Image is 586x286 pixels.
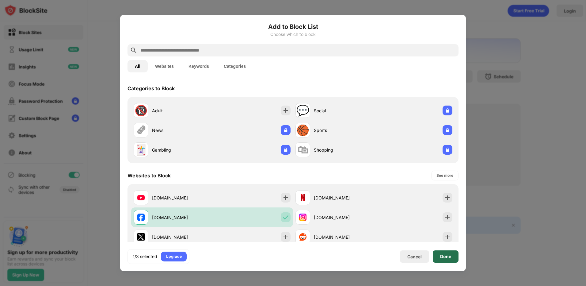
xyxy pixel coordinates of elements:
img: favicons [299,194,306,201]
div: See more [436,172,453,179]
div: Gambling [152,147,212,153]
img: favicons [299,214,306,221]
div: 🛍 [298,144,308,156]
div: Shopping [314,147,374,153]
div: News [152,127,212,133]
div: 🃏 [135,144,147,156]
img: favicons [137,194,145,201]
div: 🔞 [135,104,147,117]
div: Upgrade [166,253,182,260]
img: favicons [299,233,306,241]
div: Adult [152,107,212,114]
div: [DOMAIN_NAME] [314,214,374,221]
div: 💬 [296,104,309,117]
div: Websites to Block [127,172,171,179]
button: Websites [148,60,181,72]
img: favicons [137,214,145,221]
button: Keywords [181,60,216,72]
div: Cancel [407,254,422,259]
div: Social [314,107,374,114]
div: Categories to Block [127,85,175,91]
div: Sports [314,127,374,133]
button: Categories [216,60,253,72]
img: search.svg [130,47,137,54]
div: 🗞 [136,124,146,137]
img: favicons [137,233,145,241]
h6: Add to Block List [127,22,459,31]
button: All [127,60,148,72]
div: [DOMAIN_NAME] [152,195,212,201]
div: 🏀 [296,124,309,137]
div: Choose which to block [127,32,459,37]
div: [DOMAIN_NAME] [152,214,212,221]
div: [DOMAIN_NAME] [314,234,374,240]
div: Done [440,254,451,259]
div: [DOMAIN_NAME] [152,234,212,240]
div: 1/3 selected [133,253,157,260]
div: [DOMAIN_NAME] [314,195,374,201]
